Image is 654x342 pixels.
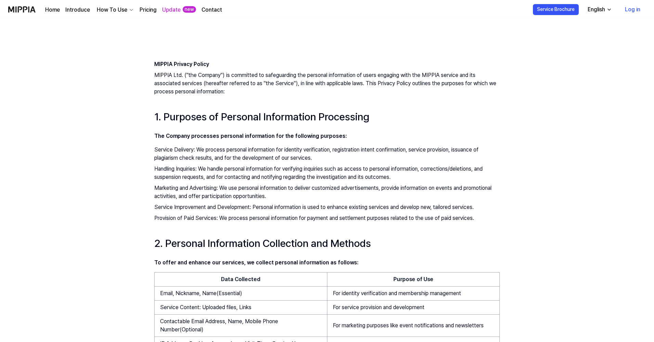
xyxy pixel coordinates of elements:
[154,184,500,200] li: Marketing and Advertising: We use personal information to deliver customized advertisements, prov...
[327,287,500,301] td: For identity verification and membership management
[533,4,579,15] button: Service Brochure
[154,165,500,181] li: Handling Inquiries: We handle personal information for verifying inquiries such as access to pers...
[327,301,500,315] td: For service provision and development
[95,6,134,14] button: How To Use
[154,236,500,250] h2: 2. Personal Information Collection and Methods
[201,6,222,14] a: Contact
[582,3,616,16] button: English
[154,71,500,96] p: MIPPIA Ltd. ("the Company") is committed to safeguarding the personal information of users engagi...
[154,259,500,267] p: To offer and enhance our services, we collect personal information as follows:
[155,315,327,337] td: Contactable Email Address, Name, Mobile Phone Number(Optional)
[327,273,500,287] th: Purpose of Use
[154,146,500,162] li: Service Delivery: We process personal information for identity verification, registration intent ...
[45,6,60,14] a: Home
[183,6,196,13] div: new
[154,60,500,68] h1: MIPPIA Privacy Policy
[155,301,327,315] td: Service Content: Uploaded files, Links
[327,315,500,337] td: For marketing purposes like event notifications and newsletters
[65,6,90,14] a: Introduce
[154,132,500,140] p: The Company processes personal information for the following purposes:
[586,5,606,14] div: English
[162,6,181,14] a: Update
[154,109,500,124] h2: 1. Purposes of Personal Information Processing
[154,203,500,211] li: Service Improvement and Development: Personal information is used to enhance existing services an...
[140,6,157,14] a: Pricing
[95,6,129,14] div: How To Use
[155,287,327,301] td: Email, Nickname, Name(Essential)
[154,214,500,222] li: Provision of Paid Services: We process personal information for payment and settlement purposes r...
[155,273,327,287] th: Data Collected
